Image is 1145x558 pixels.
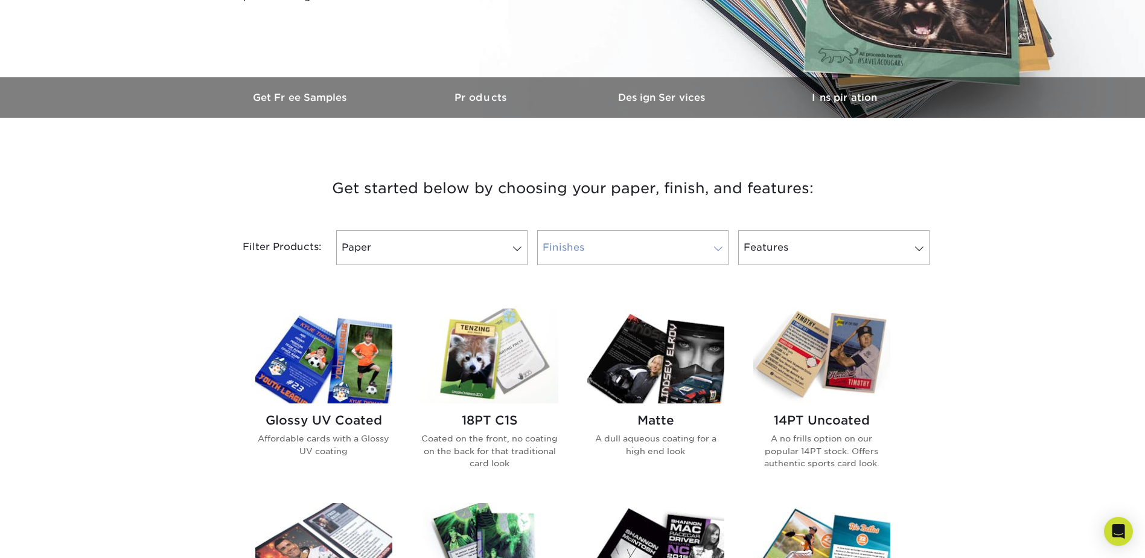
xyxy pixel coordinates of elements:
h3: Design Services [573,92,754,103]
a: Inspiration [754,77,935,118]
a: Get Free Samples [211,77,392,118]
p: Affordable cards with a Glossy UV coating [255,432,392,457]
div: Open Intercom Messenger [1104,517,1133,546]
h3: Products [392,92,573,103]
img: 14PT Uncoated Trading Cards [753,309,890,403]
a: Matte Trading Cards Matte A dull aqueous coating for a high end look [587,309,724,489]
h3: Inspiration [754,92,935,103]
img: Glossy UV Coated Trading Cards [255,309,392,403]
p: A dull aqueous coating for a high end look [587,432,724,457]
a: Features [738,230,930,265]
a: Finishes [537,230,729,265]
a: Paper [336,230,528,265]
h2: 18PT C1S [421,413,558,428]
h3: Get Free Samples [211,92,392,103]
div: Filter Products: [211,230,331,265]
h3: Get started below by choosing your paper, finish, and features: [220,161,926,216]
a: 18PT C1S Trading Cards 18PT C1S Coated on the front, no coating on the back for that traditional ... [421,309,558,489]
a: Glossy UV Coated Trading Cards Glossy UV Coated Affordable cards with a Glossy UV coating [255,309,392,489]
img: Matte Trading Cards [587,309,724,403]
h2: Matte [587,413,724,428]
a: Products [392,77,573,118]
img: 18PT C1S Trading Cards [421,309,558,403]
h2: 14PT Uncoated [753,413,890,428]
p: A no frills option on our popular 14PT stock. Offers authentic sports card look. [753,432,890,469]
h2: Glossy UV Coated [255,413,392,428]
p: Coated on the front, no coating on the back for that traditional card look [421,432,558,469]
a: 14PT Uncoated Trading Cards 14PT Uncoated A no frills option on our popular 14PT stock. Offers au... [753,309,890,489]
a: Design Services [573,77,754,118]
